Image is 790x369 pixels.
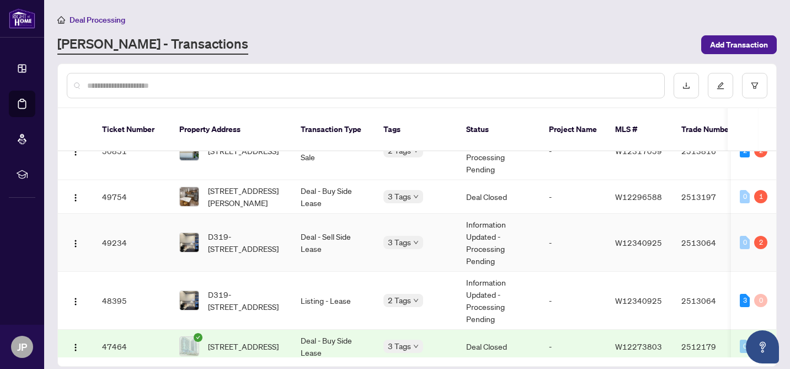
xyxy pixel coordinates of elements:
td: Information Updated - Processing Pending [457,122,540,180]
th: MLS # [606,108,672,151]
span: W12273803 [615,341,662,351]
span: down [413,194,419,199]
span: down [413,298,419,303]
img: Logo [71,297,80,306]
img: thumbnail-img [180,233,199,252]
span: W12340925 [615,238,662,247]
th: Ticket Number [93,108,170,151]
span: [STREET_ADDRESS] [208,340,279,352]
div: 0 [740,190,750,203]
th: Project Name [540,108,606,151]
span: check-circle [194,333,202,342]
th: Tags [375,108,457,151]
div: 1 [754,190,767,203]
button: Logo [67,188,84,205]
td: 49234 [93,214,170,272]
th: Transaction Type [292,108,375,151]
td: 49754 [93,180,170,214]
span: 2 Tags [388,294,411,307]
span: D319-[STREET_ADDRESS] [208,288,283,313]
td: Deal Closed [457,180,540,214]
span: JP [17,339,27,355]
span: 3 Tags [388,340,411,352]
span: down [413,240,419,245]
span: W12340925 [615,296,662,305]
span: home [57,16,65,24]
button: Add Transaction [701,35,777,54]
td: 47464 [93,330,170,363]
td: 2513064 [672,214,750,272]
td: Deal - Sell Side Sale [292,122,375,180]
button: Logo [67,292,84,309]
td: Deal Closed [457,330,540,363]
span: D319-[STREET_ADDRESS] [208,230,283,255]
td: - [540,330,606,363]
td: 2513197 [672,180,750,214]
img: Logo [71,193,80,202]
div: 0 [740,236,750,249]
span: 3 Tags [388,190,411,203]
td: Deal - Sell Side Lease [292,214,375,272]
td: - [540,122,606,180]
td: Information Updated - Processing Pending [457,272,540,330]
img: Logo [71,343,80,352]
td: - [540,272,606,330]
span: 3 Tags [388,236,411,249]
button: filter [742,73,767,98]
img: thumbnail-img [180,291,199,310]
td: Listing - Lease [292,272,375,330]
div: 0 [740,340,750,353]
span: [STREET_ADDRESS][PERSON_NAME] [208,184,283,209]
td: Deal - Buy Side Lease [292,180,375,214]
td: 48395 [93,272,170,330]
button: Logo [67,338,84,355]
img: thumbnail-img [180,337,199,356]
div: 0 [754,294,767,307]
span: download [682,82,690,89]
th: Property Address [170,108,292,151]
a: [PERSON_NAME] - Transactions [57,35,248,55]
th: Trade Number [672,108,750,151]
div: 2 [754,236,767,249]
td: 2513816 [672,122,750,180]
div: 3 [740,294,750,307]
td: 2512179 [672,330,750,363]
button: Open asap [746,330,779,363]
td: - [540,180,606,214]
span: Deal Processing [70,15,125,25]
th: Status [457,108,540,151]
td: Deal - Buy Side Lease [292,330,375,363]
span: filter [751,82,759,89]
button: edit [708,73,733,98]
span: edit [717,82,724,89]
td: Information Updated - Processing Pending [457,214,540,272]
td: 50851 [93,122,170,180]
button: Logo [67,234,84,251]
span: down [413,344,419,349]
img: Logo [71,239,80,248]
button: download [674,73,699,98]
td: - [540,214,606,272]
span: Add Transaction [710,36,768,54]
td: 2513064 [672,272,750,330]
span: W12296588 [615,192,662,202]
img: thumbnail-img [180,187,199,206]
img: Logo [71,147,80,156]
img: logo [9,8,35,29]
